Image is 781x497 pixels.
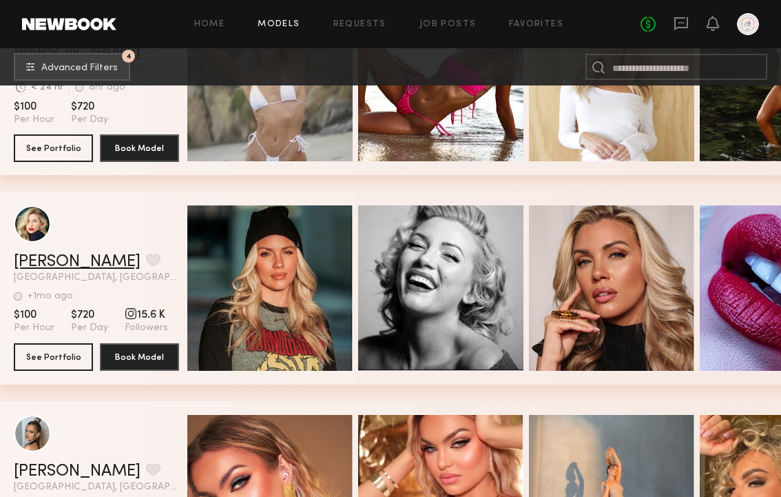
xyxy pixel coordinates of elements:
a: [PERSON_NAME] [14,254,140,270]
a: Models [258,20,300,29]
a: Requests [333,20,386,29]
span: $720 [71,308,108,322]
div: +1mo ago [28,292,73,301]
span: Per Hour [14,114,54,126]
div: 8hr ago [89,83,125,92]
span: Per Hour [14,322,54,334]
a: [PERSON_NAME] [14,463,140,480]
span: $720 [71,100,108,114]
a: Job Posts [419,20,477,29]
span: Followers [125,322,168,334]
div: < 24 hr [31,83,63,92]
span: 15.6 K [125,308,168,322]
button: See Portfolio [14,343,93,371]
span: Advanced Filters [41,63,118,73]
span: $100 [14,100,54,114]
span: [GEOGRAPHIC_DATA], [GEOGRAPHIC_DATA] [14,273,179,283]
span: Per Day [71,114,108,126]
span: [GEOGRAPHIC_DATA], [GEOGRAPHIC_DATA] [14,483,179,492]
button: Book Model [100,134,179,162]
button: See Portfolio [14,134,93,162]
span: 4 [126,53,132,59]
button: Book Model [100,343,179,371]
span: $100 [14,308,54,322]
a: Home [194,20,225,29]
a: Favorites [509,20,563,29]
button: 4Advanced Filters [14,53,130,81]
span: Per Day [71,322,108,334]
